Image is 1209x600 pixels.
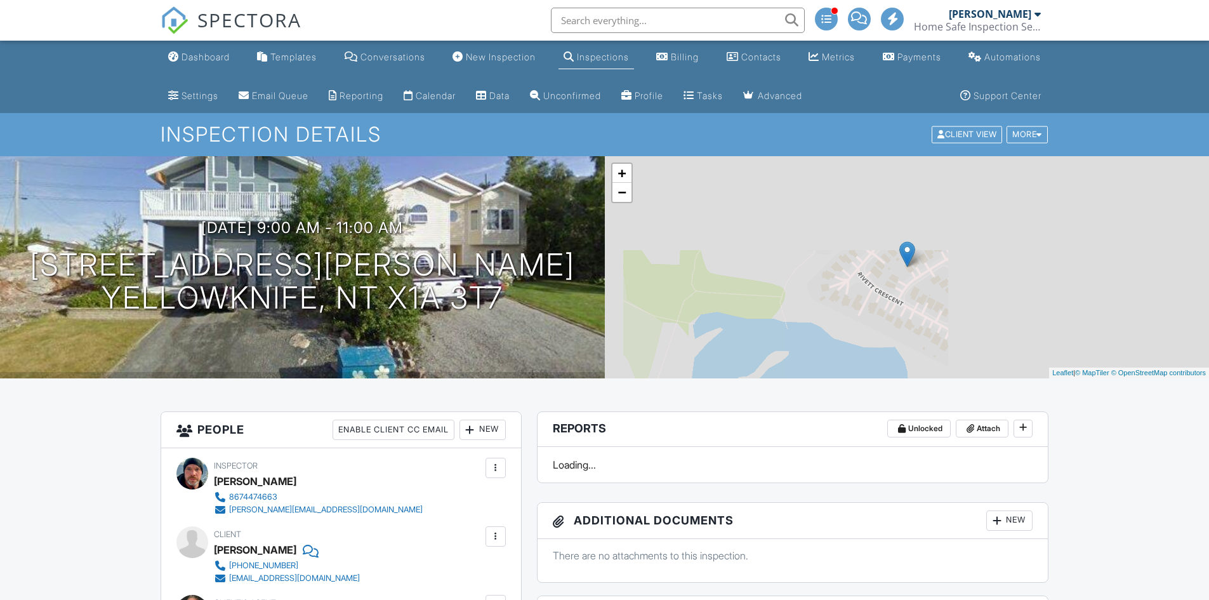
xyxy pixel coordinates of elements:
a: Client View [930,129,1005,138]
div: Automations [984,51,1041,62]
a: [PHONE_NUMBER] [214,559,360,572]
div: Contacts [741,51,781,62]
h1: Inspection Details [161,123,1049,145]
div: New Inspection [466,51,536,62]
a: Payments [878,46,946,69]
div: [PHONE_NUMBER] [229,561,298,571]
h3: [DATE] 9:00 am - 11:00 am [201,219,403,236]
div: Billing [671,51,699,62]
a: Settings [163,84,223,108]
div: New [986,510,1033,531]
div: Metrics [822,51,855,62]
a: Dashboard [163,46,235,69]
a: Templates [252,46,322,69]
a: [EMAIL_ADDRESS][DOMAIN_NAME] [214,572,360,585]
a: Advanced [738,84,807,108]
a: Support Center [955,84,1047,108]
span: SPECTORA [197,6,301,33]
div: Client View [932,126,1002,143]
a: Inspections [558,46,634,69]
a: Metrics [803,46,860,69]
div: Settings [182,90,218,101]
div: Reporting [340,90,383,101]
a: Zoom in [612,164,631,183]
div: Home Safe Inspection Services [914,20,1041,33]
img: The Best Home Inspection Software - Spectora [161,6,188,34]
span: Client [214,530,241,539]
a: Billing [651,46,704,69]
a: Zoom out [612,183,631,202]
a: Tasks [678,84,728,108]
div: Calendar [416,90,456,101]
a: 8674474663 [214,491,423,503]
a: Reporting [324,84,388,108]
div: [PERSON_NAME] [214,540,296,559]
a: Conversations [340,46,430,69]
a: © OpenStreetMap contributors [1111,369,1206,377]
a: Data [471,84,515,108]
span: Inspector [214,461,258,470]
h1: [STREET_ADDRESS][PERSON_NAME] Yellowknife, NT X1A 3T7 [30,248,575,316]
div: Support Center [974,90,1041,101]
div: [EMAIL_ADDRESS][DOMAIN_NAME] [229,573,360,583]
div: New [459,420,506,440]
div: Enable Client CC Email [333,420,454,440]
div: Payments [897,51,941,62]
div: Templates [270,51,317,62]
div: Profile [635,90,663,101]
a: Contacts [722,46,786,69]
h3: People [161,412,521,448]
div: Unconfirmed [543,90,601,101]
p: There are no attachments to this inspection. [553,549,1033,563]
input: Search everything... [551,8,805,33]
a: Automations (Advanced) [963,46,1046,69]
div: 8674474663 [229,492,277,502]
div: [PERSON_NAME] [949,8,1031,20]
a: [PERSON_NAME][EMAIL_ADDRESS][DOMAIN_NAME] [214,503,423,516]
div: Dashboard [182,51,230,62]
a: Calendar [399,84,461,108]
h3: Additional Documents [538,503,1048,539]
a: SPECTORA [161,17,301,44]
a: Leaflet [1052,369,1073,377]
div: Advanced [758,90,802,101]
a: New Inspection [447,46,541,69]
div: [PERSON_NAME] [214,472,296,491]
a: Email Queue [234,84,314,108]
div: Data [489,90,510,101]
div: More [1007,126,1048,143]
a: Company Profile [616,84,668,108]
div: Email Queue [252,90,308,101]
a: © MapTiler [1075,369,1109,377]
div: [PERSON_NAME][EMAIL_ADDRESS][DOMAIN_NAME] [229,505,423,515]
div: | [1049,368,1209,378]
div: Conversations [360,51,425,62]
div: Tasks [697,90,723,101]
a: Unconfirmed [525,84,606,108]
div: Inspections [577,51,629,62]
